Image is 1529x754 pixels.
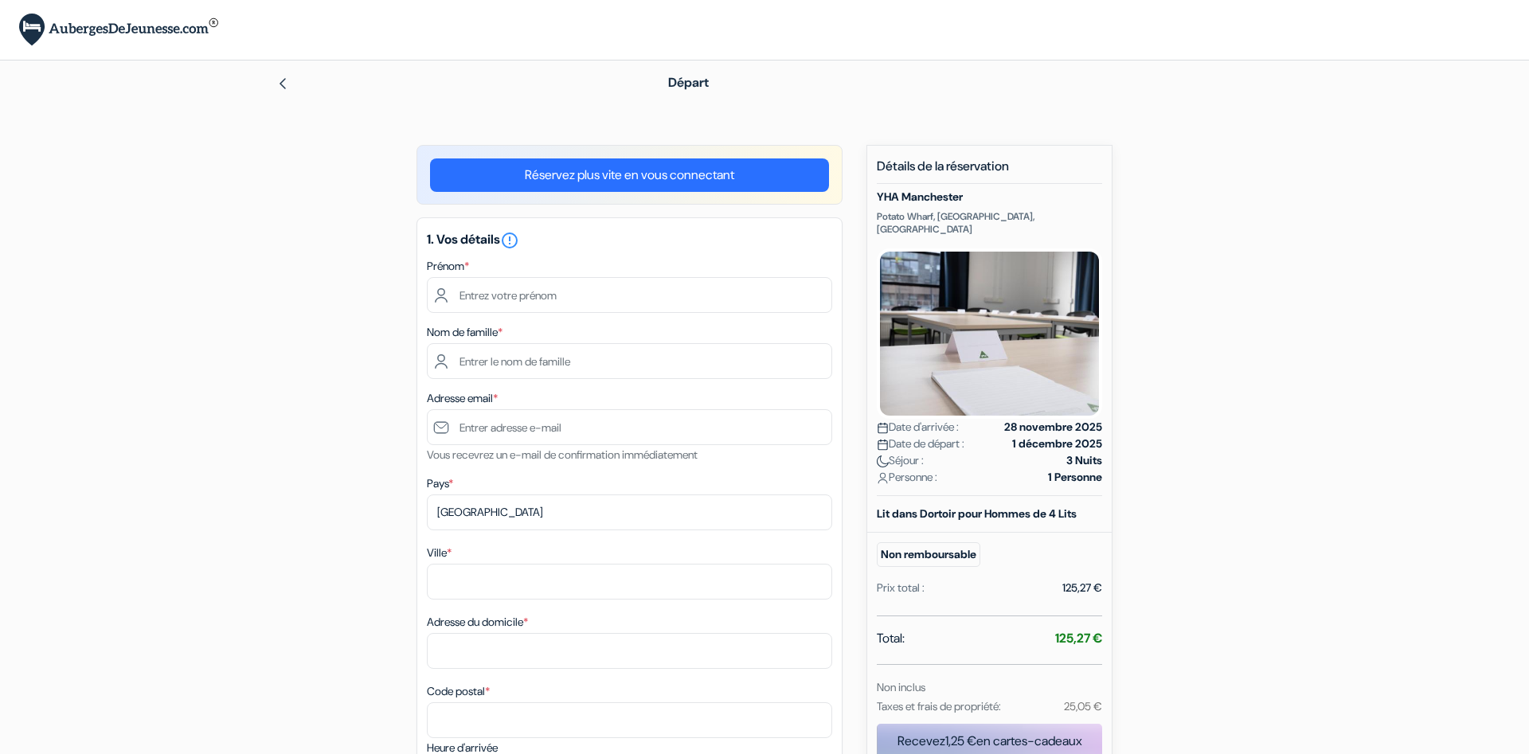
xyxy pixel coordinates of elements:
small: Non remboursable [877,542,980,567]
strong: 28 novembre 2025 [1004,419,1102,436]
span: Date d'arrivée : [877,419,959,436]
span: Date de départ : [877,436,964,452]
label: Prénom [427,258,469,275]
img: AubergesDeJeunesse.com [19,14,218,46]
strong: 1 décembre 2025 [1012,436,1102,452]
h5: 1. Vos détails [427,231,832,250]
label: Nom de famille [427,324,502,341]
a: Réservez plus vite en vous connectant [430,158,829,192]
span: Total: [877,629,905,648]
span: Départ [668,74,709,91]
span: Personne : [877,469,937,486]
strong: 125,27 € [1055,630,1102,647]
h5: YHA Manchester [877,190,1102,204]
label: Adresse du domicile [427,614,528,631]
input: Entrer le nom de famille [427,343,832,379]
p: Potato Wharf, [GEOGRAPHIC_DATA], [GEOGRAPHIC_DATA] [877,210,1102,236]
small: 25,05 € [1064,699,1102,713]
strong: 1 Personne [1048,469,1102,486]
i: error_outline [500,231,519,250]
h5: Détails de la réservation [877,158,1102,184]
input: Entrer adresse e-mail [427,409,832,445]
div: 125,27 € [1062,580,1102,596]
small: Non inclus [877,680,925,694]
label: Code postal [427,683,490,700]
div: Prix total : [877,580,925,596]
img: calendar.svg [877,422,889,434]
img: user_icon.svg [877,472,889,484]
span: Séjour : [877,452,924,469]
label: Adresse email [427,390,498,407]
strong: 3 Nuits [1066,452,1102,469]
small: Vous recevrez un e-mail de confirmation immédiatement [427,447,698,462]
label: Pays [427,475,453,492]
input: Entrez votre prénom [427,277,832,313]
a: error_outline [500,231,519,248]
img: calendar.svg [877,439,889,451]
span: 1,25 € [945,733,976,749]
small: Taxes et frais de propriété: [877,699,1001,713]
label: Ville [427,545,452,561]
img: left_arrow.svg [276,77,289,90]
b: Lit dans Dortoir pour Hommes de 4 Lits [877,506,1077,521]
img: moon.svg [877,455,889,467]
